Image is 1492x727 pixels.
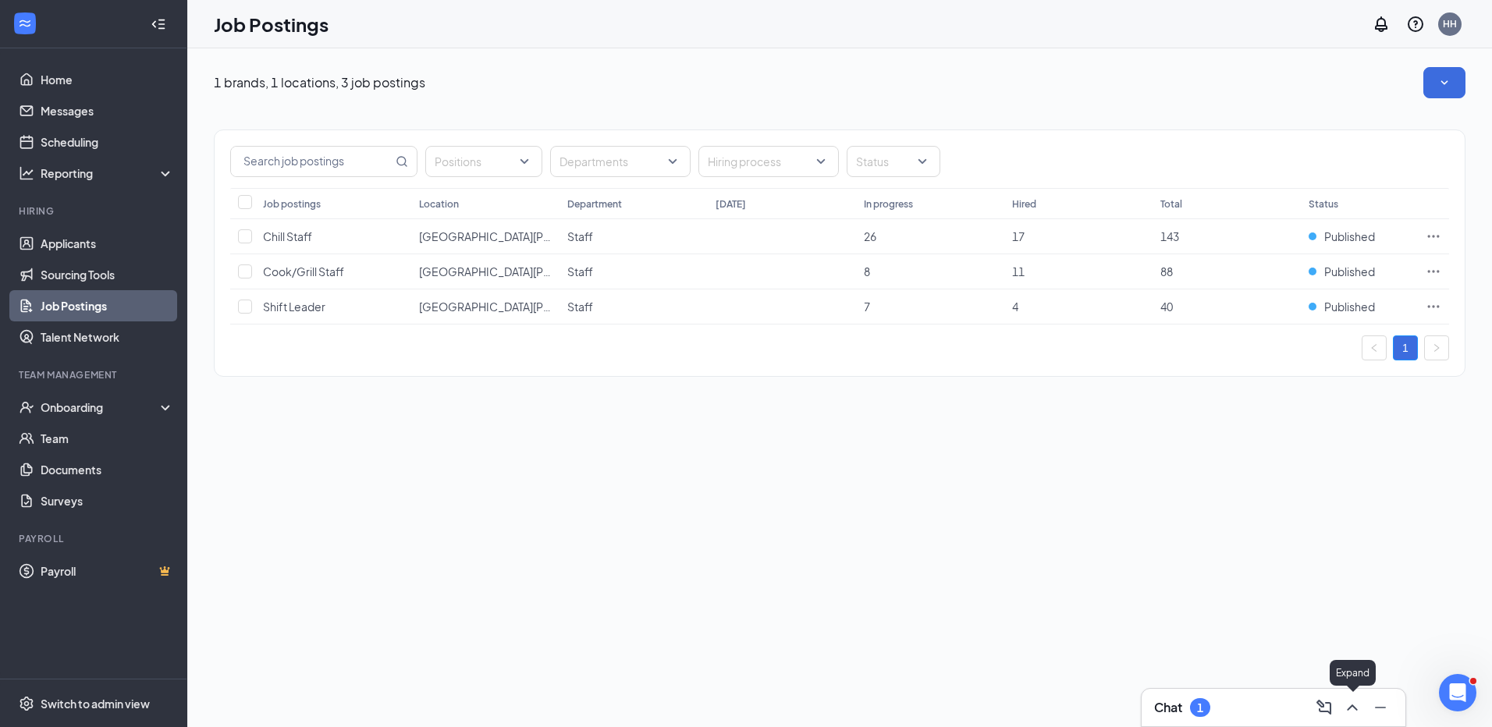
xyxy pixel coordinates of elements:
[41,485,174,516] a: Surveys
[567,229,593,243] span: Staff
[1324,299,1375,314] span: Published
[1394,336,1417,360] a: 1
[1153,188,1301,219] th: Total
[263,300,325,314] span: Shift Leader
[41,95,174,126] a: Messages
[1330,660,1376,686] div: Expand
[396,155,408,168] svg: MagnifyingGlass
[1424,335,1449,360] button: right
[419,197,459,211] div: Location
[1160,229,1179,243] span: 143
[41,696,150,711] div: Switch to admin view
[559,254,708,289] td: Staff
[17,16,33,31] svg: WorkstreamLogo
[1160,300,1173,314] span: 40
[41,290,174,321] a: Job Postings
[263,197,321,211] div: Job postings
[1432,343,1441,353] span: right
[411,254,559,289] td: 14458 Strickland
[559,219,708,254] td: Staff
[567,300,593,314] span: Staff
[41,423,174,454] a: Team
[1315,698,1334,717] svg: ComposeMessage
[214,74,425,91] p: 1 brands, 1 locations, 3 job postings
[1371,698,1390,717] svg: Minimize
[1324,264,1375,279] span: Published
[1406,15,1425,34] svg: QuestionInfo
[419,264,622,278] span: [GEOGRAPHIC_DATA][PERSON_NAME]
[1426,264,1441,279] svg: Ellipses
[1362,335,1387,360] li: Previous Page
[1372,15,1391,34] svg: Notifications
[864,229,876,243] span: 26
[1426,229,1441,244] svg: Ellipses
[19,696,34,711] svg: Settings
[1443,17,1457,30] div: HH
[567,264,593,278] span: Staff
[1369,343,1379,353] span: left
[263,264,344,278] span: Cook/Grill Staff
[41,228,174,259] a: Applicants
[1368,695,1393,720] button: Minimize
[411,289,559,324] td: 14458 Strickland
[19,368,171,381] div: Team Management
[214,11,329,37] h1: Job Postings
[708,188,856,219] th: [DATE]
[263,229,312,243] span: Chill Staff
[41,454,174,485] a: Documents
[1197,701,1203,715] div: 1
[864,264,870,278] span: 8
[1439,674,1476,711] iframe: Intercom live chat
[41,259,174,290] a: Sourcing Tools
[1160,264,1173,278] span: 88
[1340,695,1365,720] button: ChevronUp
[1362,335,1387,360] button: left
[41,165,175,181] div: Reporting
[1393,335,1418,360] li: 1
[1426,299,1441,314] svg: Ellipses
[567,197,622,211] div: Department
[411,219,559,254] td: 14458 Strickland
[1324,229,1375,244] span: Published
[1423,67,1465,98] button: SmallChevronDown
[19,204,171,218] div: Hiring
[559,289,708,324] td: Staff
[419,229,622,243] span: [GEOGRAPHIC_DATA][PERSON_NAME]
[1301,188,1418,219] th: Status
[19,165,34,181] svg: Analysis
[1343,698,1362,717] svg: ChevronUp
[1012,300,1018,314] span: 4
[1154,699,1182,716] h3: Chat
[856,188,1004,219] th: In progress
[864,300,870,314] span: 7
[41,321,174,353] a: Talent Network
[1437,75,1452,90] svg: SmallChevronDown
[1012,229,1025,243] span: 17
[41,555,174,587] a: PayrollCrown
[151,16,166,32] svg: Collapse
[19,399,34,415] svg: UserCheck
[1312,695,1337,720] button: ComposeMessage
[1424,335,1449,360] li: Next Page
[231,147,393,176] input: Search job postings
[41,64,174,95] a: Home
[1012,264,1025,278] span: 11
[1004,188,1153,219] th: Hired
[41,399,161,415] div: Onboarding
[419,300,622,314] span: [GEOGRAPHIC_DATA][PERSON_NAME]
[41,126,174,158] a: Scheduling
[19,532,171,545] div: Payroll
